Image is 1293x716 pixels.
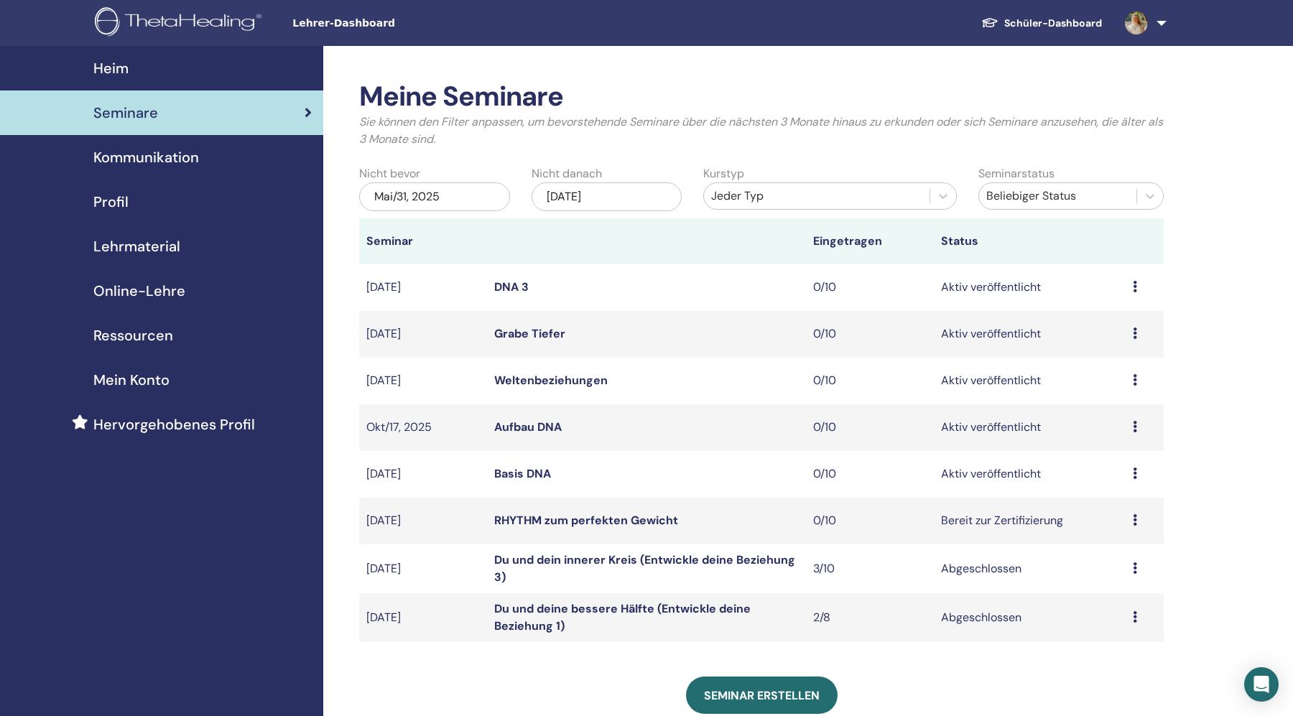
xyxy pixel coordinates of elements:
div: Beliebiger Status [986,187,1129,205]
td: Aktiv veröffentlicht [934,404,1126,451]
td: Okt/17, 2025 [359,404,487,451]
td: [DATE] [359,264,487,311]
td: [DATE] [359,544,487,593]
div: Jeder Typ [711,187,922,205]
a: Weltenbeziehungen [494,373,608,388]
span: Seminare [93,102,158,124]
td: [DATE] [359,498,487,544]
div: Open Intercom Messenger [1244,667,1279,702]
h2: Meine Seminare [359,80,1164,113]
td: 0/10 [806,358,934,404]
a: RHYTHM zum perfekten Gewicht [494,513,678,528]
span: Profil [93,191,129,213]
a: Du und deine bessere Hälfte (Entwickle deine Beziehung 1) [494,601,751,633]
span: Ressourcen [93,325,173,346]
td: [DATE] [359,451,487,498]
div: Mai/31, 2025 [359,182,510,211]
img: logo.png [95,7,267,39]
td: Aktiv veröffentlicht [934,311,1126,358]
td: 2/8 [806,593,934,642]
td: Aktiv veröffentlicht [934,264,1126,311]
span: Heim [93,57,129,79]
a: Seminar erstellen [686,677,838,714]
a: Grabe Tiefer [494,326,565,341]
td: 0/10 [806,451,934,498]
span: Hervorgehobenes Profil [93,414,255,435]
a: Aufbau DNA [494,419,562,434]
a: Schüler-Dashboard [970,10,1113,37]
td: 0/10 [806,498,934,544]
td: Bereit zur Zertifizierung [934,498,1126,544]
th: Eingetragen [806,218,934,264]
span: Seminar erstellen [704,688,820,703]
a: DNA 3 [494,279,529,294]
td: [DATE] [359,311,487,358]
td: 3/10 [806,544,934,593]
td: [DATE] [359,593,487,642]
span: Kommunikation [93,147,199,168]
td: Aktiv veröffentlicht [934,451,1126,498]
td: Abgeschlossen [934,544,1126,593]
a: Basis DNA [494,466,551,481]
span: Online-Lehre [93,280,185,302]
img: default.jpg [1125,11,1148,34]
span: Lehrmaterial [93,236,180,257]
th: Status [934,218,1126,264]
td: 0/10 [806,264,934,311]
td: 0/10 [806,311,934,358]
td: [DATE] [359,358,487,404]
th: Seminar [359,218,487,264]
label: Nicht bevor [359,165,420,182]
td: 0/10 [806,404,934,451]
td: Abgeschlossen [934,593,1126,642]
a: Du und dein innerer Kreis (Entwickle deine Beziehung 3) [494,552,795,585]
img: graduation-cap-white.svg [981,17,998,29]
label: Nicht danach [532,165,602,182]
div: [DATE] [532,182,682,211]
td: Aktiv veröffentlicht [934,358,1126,404]
p: Sie können den Filter anpassen, um bevorstehende Seminare über die nächsten 3 Monate hinaus zu er... [359,113,1164,148]
label: Kurstyp [703,165,744,182]
span: Lehrer-Dashboard [292,16,508,31]
span: Mein Konto [93,369,170,391]
label: Seminarstatus [978,165,1055,182]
